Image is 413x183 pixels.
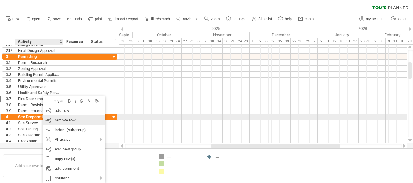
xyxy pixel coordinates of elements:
div: January 2026 [312,32,372,38]
div: .... [215,154,248,159]
div: 17 - 21 [223,38,236,44]
span: log out [398,17,408,21]
span: remove row [55,118,76,122]
div: 8 - 12 [263,38,277,44]
a: help [277,15,294,23]
span: contact [305,17,317,21]
div: 26-30 [359,38,372,44]
div: November 2025 [195,32,250,38]
span: settings [233,17,245,21]
a: save [45,15,63,23]
div: Soil Testing [18,126,60,132]
div: 3.7 [6,96,15,102]
a: log out [389,15,410,23]
div: Status [91,39,104,45]
div: columns [43,173,105,183]
span: my account [366,17,385,21]
div: 22-26 [291,38,304,44]
div: Site Preparation [18,114,60,120]
div: style: [45,99,67,103]
div: .... [101,154,151,159]
span: zoom [211,17,220,21]
div: add comment [43,164,105,173]
div: copy row(s) [43,154,105,164]
div: 3.5 [6,84,15,90]
div: .... [167,169,200,174]
div: December 2025 [250,32,312,38]
a: navigator [175,15,200,23]
div: 3.3 [6,72,15,77]
div: 9 - 13 [386,38,399,44]
div: 10 - 14 [209,38,223,44]
div: Site Clearing [18,132,60,138]
div: Site Survey [18,120,60,126]
a: open [24,15,42,23]
div: Utility Approvals [18,84,60,90]
div: 15 - 19 [277,38,291,44]
div: Permit Research [18,60,60,65]
span: import / export [115,17,138,21]
div: Fire Department Approval [18,96,60,102]
div: 3.1 [6,60,15,65]
span: navigator [183,17,198,21]
div: 3.6 [6,90,15,96]
div: 2 - 6 [372,38,386,44]
div: Add your own logo [3,154,60,177]
div: 1 - 5 [250,38,263,44]
div: add row [43,106,105,115]
div: .... [167,154,200,159]
div: Environmental Permits [18,78,60,84]
div: 27 - 31 [182,38,195,44]
span: AI assist [258,17,272,21]
div: 3.9 [6,108,15,114]
a: import / export [107,15,140,23]
a: filter/search [143,15,172,23]
span: new [12,17,19,21]
a: contact [297,15,318,23]
div: 20-24 [168,38,182,44]
div: 19 - 23 [345,38,359,44]
div: 6 - 10 [141,38,154,44]
div: 3 - 7 [195,38,209,44]
div: add new group [43,144,105,154]
div: .... [167,161,200,166]
span: filter/search [151,17,170,21]
div: .... [101,162,151,167]
div: 3.4 [6,78,15,84]
div: Permit Revisions [18,102,60,108]
div: 4 [6,114,15,120]
div: Permit Issuance [18,108,60,114]
a: settings [225,15,247,23]
div: 29 - 3 [127,38,141,44]
div: 5 - 9 [318,38,331,44]
a: zoom [203,15,221,23]
div: AI-assist [43,135,105,144]
div: 29 - 2 [304,38,318,44]
div: Health and Safety Permits [18,90,60,96]
div: 4.2 [6,126,15,132]
span: print [95,17,102,21]
div: 22-26 [114,38,127,44]
div: Activity [18,39,60,45]
div: Zoning Approval [18,66,60,71]
div: Final Design Approval [18,48,60,53]
div: Building Permit Application [18,72,60,77]
div: 3 [6,54,15,59]
div: 4.1 [6,120,15,126]
div: 2.12 [6,48,15,53]
div: .... [101,169,151,174]
a: new [4,15,21,23]
div: Excavation [18,138,60,144]
div: indent (subgroup) [43,125,105,135]
div: 12 - 16 [331,38,345,44]
div: 3.2 [6,66,15,71]
a: print [87,15,104,23]
div: Resource [66,39,85,45]
div: 4.3 [6,132,15,138]
a: undo [66,15,84,23]
div: 13 - 17 [154,38,168,44]
div: October 2025 [133,32,195,38]
div: 4.4 [6,138,15,144]
div: Permitting [18,54,60,59]
span: help [285,17,292,21]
